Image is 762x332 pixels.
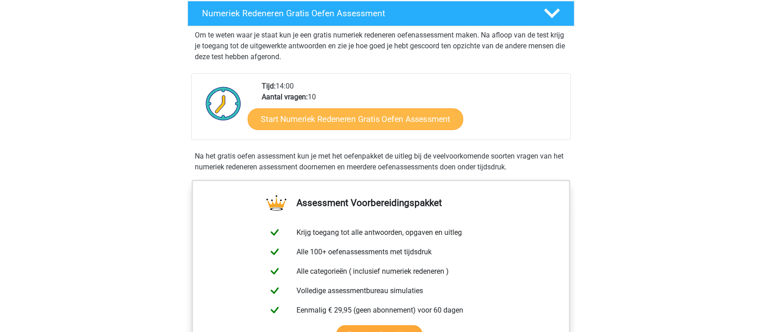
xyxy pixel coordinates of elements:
[262,82,276,90] b: Tijd:
[184,1,578,26] a: Numeriek Redeneren Gratis Oefen Assessment
[195,30,567,62] p: Om te weten waar je staat kun je een gratis numeriek redeneren oefenassessment maken. Na afloop v...
[191,151,571,173] div: Na het gratis oefen assessment kun je met het oefenpakket de uitleg bij de veelvoorkomende soorte...
[248,108,463,130] a: Start Numeriek Redeneren Gratis Oefen Assessment
[262,93,308,101] b: Aantal vragen:
[201,81,246,126] img: Klok
[255,81,570,140] div: 14:00 10
[202,8,529,19] h4: Numeriek Redeneren Gratis Oefen Assessment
